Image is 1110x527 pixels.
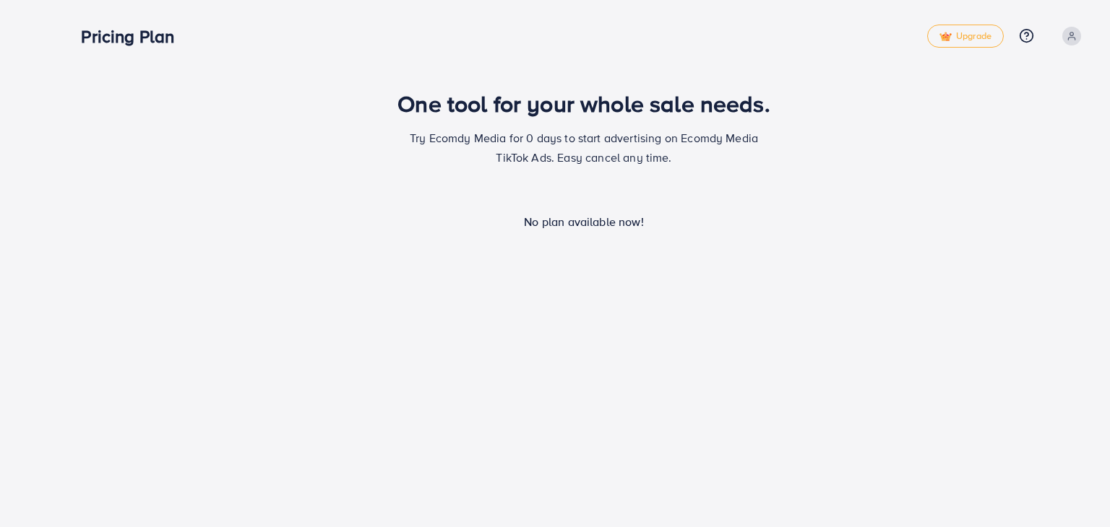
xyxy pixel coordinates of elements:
a: tickUpgrade [927,25,1004,48]
h1: One tool for your whole sale needs. [397,90,770,117]
h3: Pricing Plan [81,26,186,47]
p: Try Ecomdy Media for 0 days to start advertising on Ecomdy Media TikTok Ads. Easy cancel any time. [403,129,765,167]
div: No plan available now! [150,214,1017,230]
img: tick [939,32,952,42]
span: Upgrade [939,31,991,42]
